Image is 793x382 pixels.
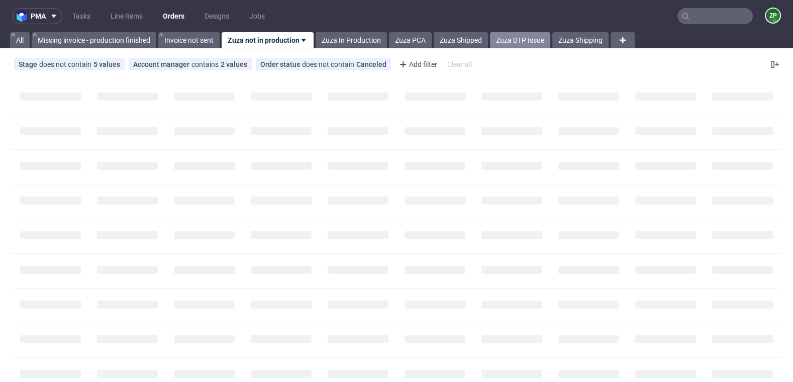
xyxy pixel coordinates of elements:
span: contains [191,60,221,68]
span: does not contain [302,60,356,68]
img: logo [17,11,31,22]
button: pma [12,8,62,24]
a: Invoice not sent [158,32,220,48]
a: Tasks [66,8,96,24]
figcaption: ZP [766,9,780,23]
a: Zuza DTP Issue [490,32,550,48]
a: Zuza Shipped [434,32,488,48]
span: pma [31,13,46,20]
div: Add filter [395,56,439,72]
a: Zuza Shipping [552,32,609,48]
a: Designs [199,8,235,24]
div: 2 values [221,60,247,68]
a: Jobs [243,8,271,24]
span: Stage [19,60,39,68]
div: Clear all [445,57,474,71]
a: Zuza not in production [222,32,314,48]
span: Account manager [133,60,191,68]
span: does not contain [39,60,93,68]
div: 5 values [93,60,120,68]
a: Orders [157,8,190,24]
div: Canceled [356,60,386,68]
span: Order status [260,60,302,68]
a: Zuza In Production [316,32,387,48]
a: Line Items [105,8,149,24]
a: Zuza PCA [389,32,432,48]
a: Missing invoice - production finished [32,32,156,48]
a: All [10,32,30,48]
